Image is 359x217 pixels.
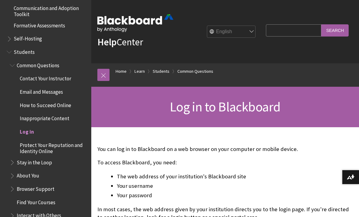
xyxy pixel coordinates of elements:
[20,74,71,82] span: Contact Your Instructor
[97,36,117,48] strong: Help
[97,145,353,153] p: You can log in to Blackboard on a web browser on your computer or mobile device.
[14,47,35,55] span: Students
[97,159,353,166] p: To access Blackboard, you need:
[117,182,353,190] li: Your username
[117,191,353,200] li: Your password
[170,98,280,115] span: Log in to Blackboard
[14,20,65,29] span: Formative Assessments
[20,127,34,135] span: Log in
[14,3,87,17] span: Communication and Adoption Toolkit
[117,172,353,181] li: The web address of your institution's Blackboard site
[17,184,54,192] span: Browser Support
[153,68,169,75] a: Students
[14,34,42,42] span: Self-Hosting
[20,87,63,95] span: Email and Messages
[20,100,71,108] span: How to Succeed Online
[116,68,127,75] a: Home
[17,60,59,68] span: Common Questions
[207,26,256,38] select: Site Language Selector
[134,68,145,75] a: Learn
[177,68,213,75] a: Common Questions
[97,14,173,32] img: Blackboard by Anthology
[20,114,69,122] span: Inappropriate Content
[17,197,55,205] span: Find Your Courses
[17,157,52,166] span: Stay in the Loop
[17,171,39,179] span: About You
[321,24,349,36] input: Search
[20,140,87,154] span: Protect Your Reputation and Identity Online
[97,36,143,48] a: HelpCenter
